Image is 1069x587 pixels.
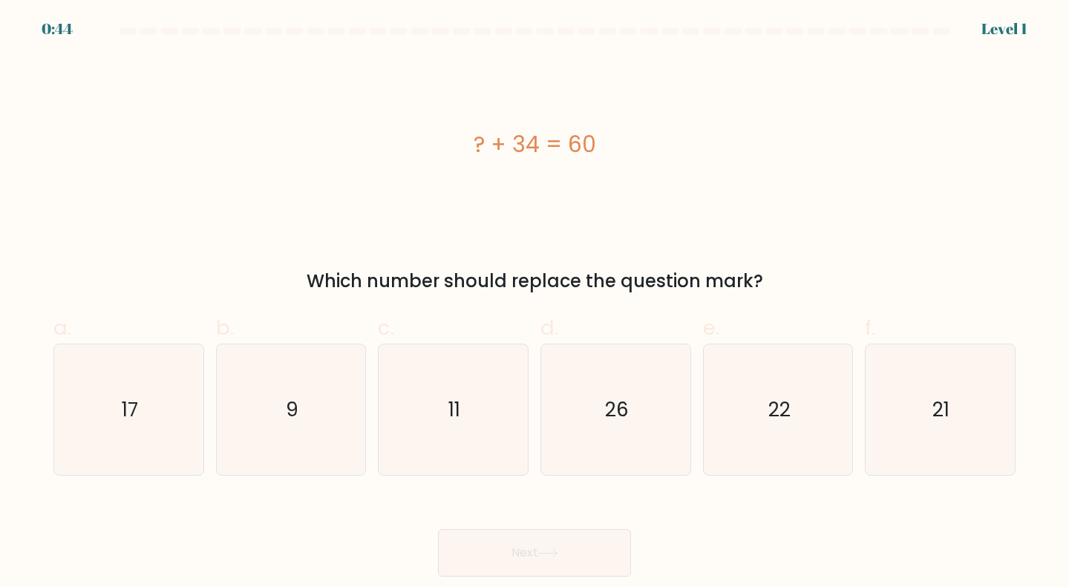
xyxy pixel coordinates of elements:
[216,313,234,342] span: b.
[981,18,1027,40] div: Level 1
[53,313,71,342] span: a.
[62,268,1007,295] div: Which number should replace the question mark?
[122,396,138,423] text: 17
[53,128,1016,161] div: ? + 34 = 60
[865,313,875,342] span: f.
[286,396,298,423] text: 9
[438,529,631,577] button: Next
[378,313,394,342] span: c.
[768,396,791,423] text: 22
[933,396,950,423] text: 21
[448,396,460,423] text: 11
[605,396,629,423] text: 26
[42,18,73,40] div: 0:44
[540,313,558,342] span: d.
[703,313,719,342] span: e.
